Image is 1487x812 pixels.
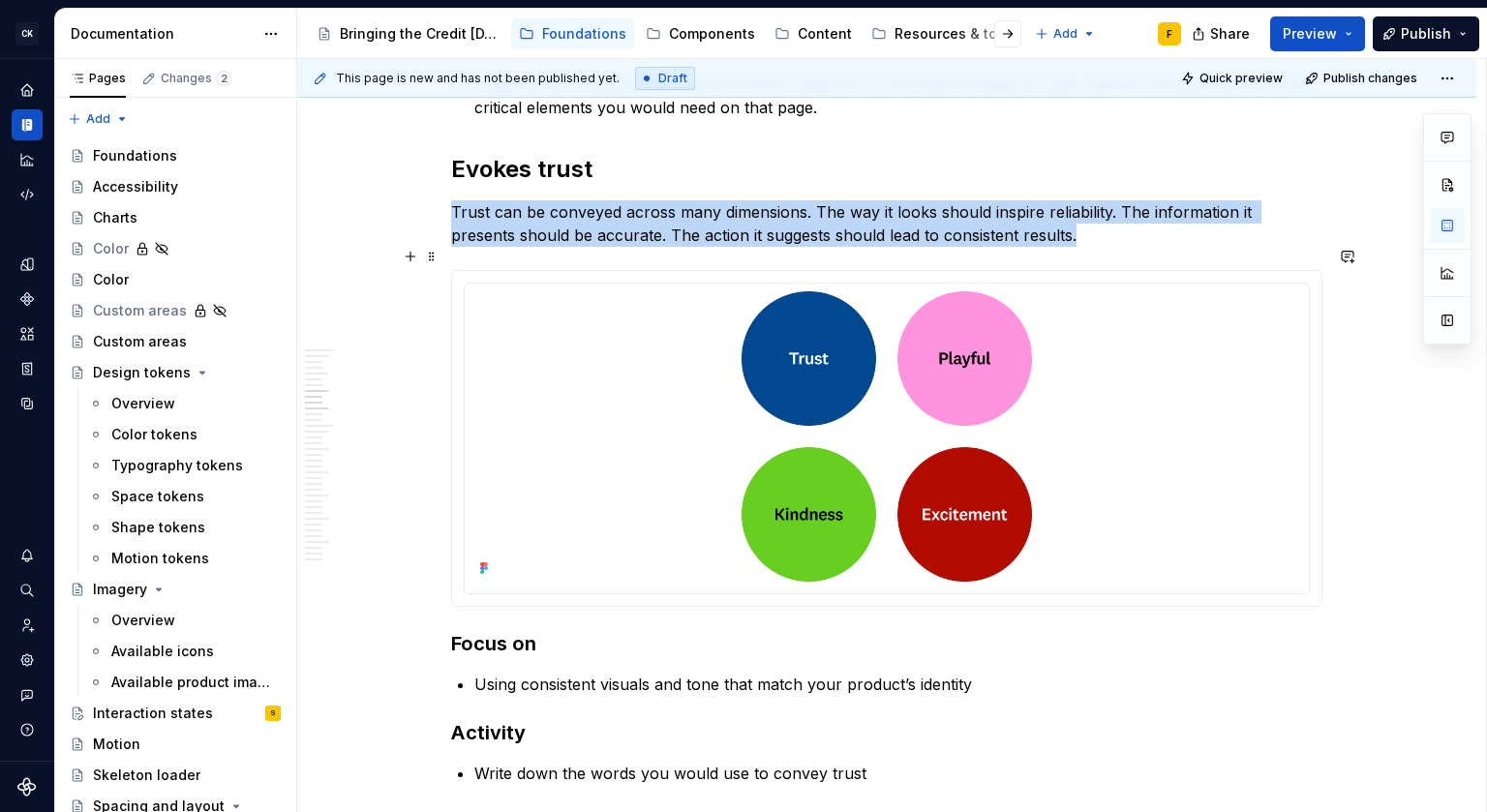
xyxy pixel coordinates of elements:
[12,575,43,606] button: Search ⌘K
[111,425,197,444] div: Color tokens
[12,679,43,710] button: Contact support
[12,75,43,105] div: Home
[161,71,231,86] div: Changes
[71,24,254,44] div: Documentation
[93,177,178,196] div: Accessibility
[93,332,187,351] div: Custom areas
[12,388,43,419] a: Data sources
[80,667,288,698] a: Available product imagery
[93,735,140,754] div: Motion
[451,154,1322,185] h2: Evokes trust
[86,111,110,127] span: Add
[111,487,204,506] div: Space tokens
[12,540,43,571] button: Notifications
[62,326,288,357] a: Custom areas
[93,704,213,723] div: Interaction states
[12,144,43,175] a: Analytics
[1299,65,1426,92] button: Publish changes
[638,18,763,49] a: Components
[111,611,175,630] div: Overview
[1270,16,1365,51] button: Preview
[80,481,288,512] a: Space tokens
[80,512,288,543] a: Shape tokens
[1053,26,1077,42] span: Add
[767,18,860,49] a: Content
[111,518,205,537] div: Shape tokens
[111,642,214,661] div: Available icons
[12,179,43,210] a: Code automation
[80,543,288,574] a: Motion tokens
[62,171,288,202] a: Accessibility
[216,71,231,86] span: 2
[309,18,507,49] a: Bringing the Credit [DATE] brand to life across products
[93,239,129,258] div: Color
[542,24,626,44] div: Foundations
[12,610,43,641] a: Invite team
[62,729,288,760] a: Motion
[451,630,1322,657] h3: Focus on
[93,580,147,599] div: Imagery
[4,13,50,54] button: CK
[270,704,276,723] div: S
[62,574,288,605] a: Imagery
[93,363,191,382] div: Design tokens
[93,208,137,227] div: Charts
[1401,24,1451,44] span: Publish
[111,456,243,475] div: Typography tokens
[798,24,852,44] div: Content
[111,394,175,413] div: Overview
[1210,24,1250,44] span: Share
[80,450,288,481] a: Typography tokens
[451,719,1322,746] h3: Activity
[62,698,288,729] a: Interaction statesS
[62,140,288,171] a: Foundations
[80,605,288,636] a: Overview
[62,357,288,388] a: Design tokens
[895,24,1017,44] div: Resources & tools
[1175,65,1291,92] button: Quick preview
[658,71,687,86] span: Draft
[93,766,200,785] div: Skeleton loader
[309,15,1025,53] div: Page tree
[80,388,288,419] a: Overview
[451,200,1322,247] p: Trust can be conveyed across many dimensions. The way it looks should inspire reliability. The in...
[12,353,43,384] a: Storybook stories
[1283,24,1337,44] span: Preview
[93,146,177,165] div: Foundations
[12,284,43,315] a: Components
[474,762,1322,785] p: Write down the words you would use to convey trust
[93,270,129,289] div: Color
[12,318,43,349] a: Assets
[15,22,39,45] div: CK
[669,24,755,44] div: Components
[62,264,288,295] a: Color
[511,18,634,49] a: Foundations
[864,18,1025,49] a: Resources & tools
[80,419,288,450] a: Color tokens
[62,760,288,791] a: Skeleton loader
[111,673,271,692] div: Available product imagery
[62,202,288,233] a: Charts
[62,295,288,326] a: Custom areas
[12,249,43,280] a: Design tokens
[12,109,43,140] a: Documentation
[474,673,1322,696] p: Using consistent visuals and tone that match your product’s identity
[1199,71,1283,86] span: Quick preview
[1323,71,1417,86] span: Publish changes
[12,645,43,676] a: Settings
[1029,20,1102,47] button: Add
[17,777,37,797] svg: Supernova Logo
[70,71,126,86] div: Pages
